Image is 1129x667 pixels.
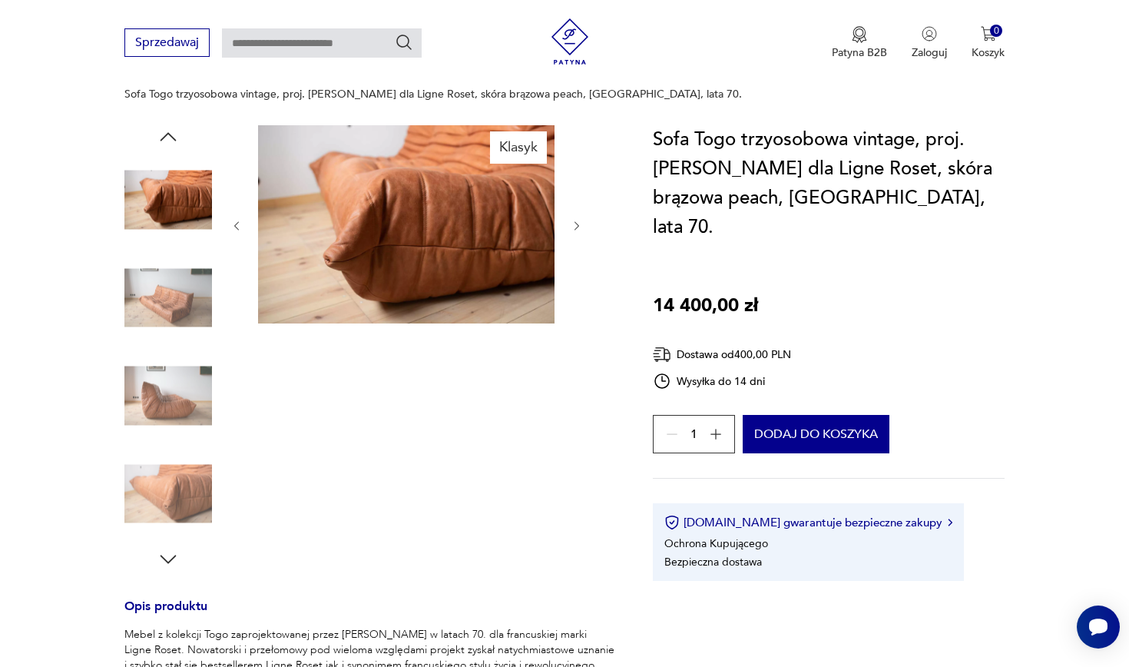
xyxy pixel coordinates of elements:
div: Klasyk [490,131,547,164]
img: Ikona dostawy [653,345,671,364]
button: [DOMAIN_NAME] gwarantuje bezpieczne zakupy [664,515,952,530]
div: Dostawa od 400,00 PLN [653,345,792,364]
p: 14 400,00 zł [653,291,758,320]
img: Ikona koszyka [981,26,996,41]
p: Zaloguj [912,45,947,60]
button: 0Koszyk [972,26,1005,60]
p: Koszyk [972,45,1005,60]
button: Dodaj do koszyka [743,415,889,453]
button: Sprzedawaj [124,28,210,57]
img: Zdjęcie produktu Sofa Togo trzyosobowa vintage, proj. M. Ducaroy dla Ligne Roset, skóra brązowa p... [124,156,212,244]
a: Sprzedawaj [124,38,210,49]
img: Ikonka użytkownika [922,26,937,41]
div: 0 [990,25,1003,38]
iframe: Smartsupp widget button [1077,606,1120,649]
p: Sofa Togo trzyosobowa vintage, proj. [PERSON_NAME] dla Ligne Roset, skóra brązowa peach, [GEOGRAP... [124,88,742,101]
img: Ikona strzałki w prawo [948,519,952,526]
li: Bezpieczna dostawa [664,555,762,569]
img: Zdjęcie produktu Sofa Togo trzyosobowa vintage, proj. M. Ducaroy dla Ligne Roset, skóra brązowa p... [124,450,212,538]
img: Zdjęcie produktu Sofa Togo trzyosobowa vintage, proj. M. Ducaroy dla Ligne Roset, skóra brązowa p... [258,125,555,324]
img: Patyna - sklep z meblami i dekoracjami vintage [547,18,593,65]
div: Wysyłka do 14 dni [653,372,792,390]
button: Szukaj [395,33,413,51]
p: Patyna B2B [832,45,887,60]
img: Ikona medalu [852,26,867,43]
span: 1 [690,430,697,440]
img: Zdjęcie produktu Sofa Togo trzyosobowa vintage, proj. M. Ducaroy dla Ligne Roset, skóra brązowa p... [124,254,212,342]
button: Zaloguj [912,26,947,60]
button: Patyna B2B [832,26,887,60]
h3: Opis produktu [124,602,616,627]
img: Zdjęcie produktu Sofa Togo trzyosobowa vintage, proj. M. Ducaroy dla Ligne Roset, skóra brązowa p... [124,352,212,440]
li: Ochrona Kupującego [664,536,768,551]
h1: Sofa Togo trzyosobowa vintage, proj. [PERSON_NAME] dla Ligne Roset, skóra brązowa peach, [GEOGRAP... [653,125,1005,242]
a: Ikona medaluPatyna B2B [832,26,887,60]
img: Ikona certyfikatu [664,515,680,530]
